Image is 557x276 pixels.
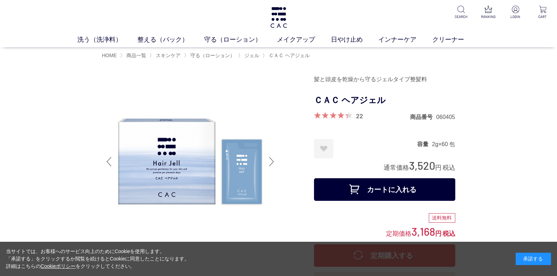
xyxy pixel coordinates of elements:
[243,53,259,58] a: ジェル
[77,35,138,44] a: 洗う（洗浄料）
[267,53,310,58] a: ＣＡＣ ヘアジェル
[331,35,379,44] a: 日やけ止め
[384,164,409,171] span: 通常価格
[480,14,497,19] p: RANKING
[125,53,146,58] a: 商品一覧
[41,263,76,269] a: Cookieポリシー
[269,53,310,58] span: ＣＡＣ ヘアジェル
[102,53,117,58] a: HOME
[184,52,237,59] li: 〉
[417,140,432,148] dt: 容量
[156,53,180,58] span: スキンケア
[204,35,277,44] a: 守る（ローション）
[429,213,455,223] div: 送料無料
[507,6,524,19] a: LOGIN
[314,178,455,201] button: カートに入れる
[452,14,470,19] p: SEARCH
[432,35,480,44] a: クリーナー
[120,52,148,59] li: 〉
[190,53,235,58] span: 守る（ローション）
[534,14,551,19] p: CART
[126,53,146,58] span: 商品一覧
[480,6,497,19] a: RANKING
[6,248,190,270] div: 当サイトでは、お客様へのサービス向上のためにCookieを使用します。 「承諾する」をクリックするか閲覧を続けるとCookieに同意したことになります。 詳細はこちらの をクリックしてください。
[356,112,363,120] a: 22
[314,73,455,85] div: 髪と頭皮を乾燥から守るジェルタイプ整髪料
[154,53,180,58] a: スキンケア
[314,92,455,108] h1: ＣＡＣ ヘアジェル
[244,53,259,58] span: ジェル
[534,6,551,19] a: CART
[435,230,442,237] span: 円
[378,35,432,44] a: インナーケア
[507,14,524,19] p: LOGIN
[443,164,455,171] span: 税込
[452,6,470,19] a: SEARCH
[432,140,455,148] dd: 2g×60 包
[411,225,435,238] span: 3,168
[262,52,312,59] li: 〉
[238,52,261,59] li: 〉
[149,52,182,59] li: 〉
[409,159,435,172] span: 3,520
[269,7,288,28] img: logo
[436,113,455,121] dd: 060405
[102,73,279,250] img: ＣＡＣ ヘアジェル
[410,113,436,121] dt: 商品番号
[314,139,333,158] a: お気に入りに登録する
[137,35,204,44] a: 整える（パック）
[386,229,411,237] span: 定期価格
[435,164,442,171] span: 円
[443,230,455,237] span: 税込
[189,53,235,58] a: 守る（ローション）
[277,35,331,44] a: メイクアップ
[516,253,551,265] div: 承諾する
